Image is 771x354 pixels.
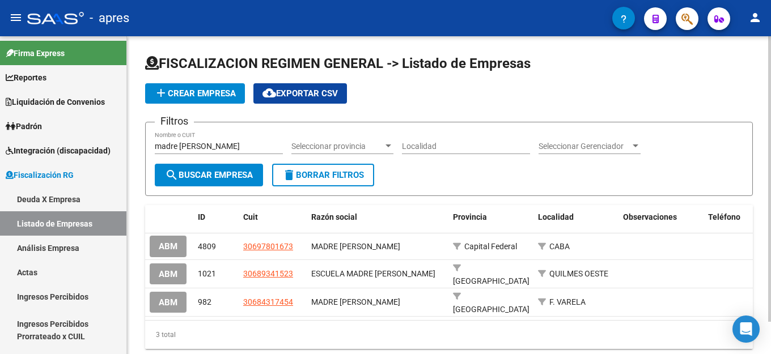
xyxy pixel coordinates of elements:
[150,236,187,257] button: ABM
[154,86,168,100] mat-icon: add
[262,86,276,100] mat-icon: cloud_download
[193,205,239,229] datatable-header-cell: ID
[311,212,357,221] span: Razón social
[243,269,293,278] span: 30689341523
[165,170,253,180] span: Buscar Empresa
[239,205,307,229] datatable-header-cell: Cuit
[198,297,211,306] span: 982
[198,212,205,221] span: ID
[6,47,65,59] span: Firma Express
[464,242,517,251] span: Capital Federal
[243,212,258,221] span: Cuit
[533,205,619,229] datatable-header-cell: Localidad
[90,6,129,31] span: - apres
[6,96,105,108] span: Liquidación de Convenios
[307,205,448,229] datatable-header-cell: Razón social
[448,205,533,229] datatable-header-cell: Provincia
[6,71,46,84] span: Reportes
[732,315,760,343] div: Open Intercom Messenger
[159,242,177,252] span: ABM
[159,269,177,279] span: ABM
[538,212,574,221] span: Localidad
[198,242,216,251] span: 4809
[6,169,74,181] span: Fiscalización RG
[145,321,753,349] div: 3 total
[311,269,435,278] span: ESCUELA MADRE TERESA
[145,83,245,104] button: Crear Empresa
[708,212,740,221] span: Teléfono
[453,212,487,221] span: Provincia
[291,142,383,151] span: Seleccionar provincia
[549,269,608,278] span: QUILMES OESTE
[453,276,529,285] span: [GEOGRAPHIC_DATA]
[262,88,338,99] span: Exportar CSV
[311,242,400,251] span: MADRE TERESA SA
[145,56,531,71] span: FISCALIZACION REGIMEN GENERAL -> Listado de Empresas
[9,11,23,24] mat-icon: menu
[150,292,187,313] button: ABM
[253,83,347,104] button: Exportar CSV
[198,269,216,278] span: 1021
[549,242,570,251] span: CABA
[748,11,762,24] mat-icon: person
[165,168,179,182] mat-icon: search
[453,305,529,314] span: [GEOGRAPHIC_DATA]
[6,120,42,133] span: Padrón
[282,170,364,180] span: Borrar Filtros
[243,242,293,251] span: 30697801673
[6,144,111,157] span: Integración (discapacidad)
[155,164,263,186] button: Buscar Empresa
[272,164,374,186] button: Borrar Filtros
[539,142,630,151] span: Seleccionar Gerenciador
[549,297,586,306] span: F. VARELA
[623,212,677,221] span: Observaciones
[619,205,704,229] datatable-header-cell: Observaciones
[154,88,236,99] span: Crear Empresa
[282,168,296,182] mat-icon: delete
[159,297,177,308] span: ABM
[150,263,187,284] button: ABM
[311,297,400,306] span: MADRE TERESA SRL
[243,297,293,306] span: 30684317454
[155,113,194,129] h3: Filtros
